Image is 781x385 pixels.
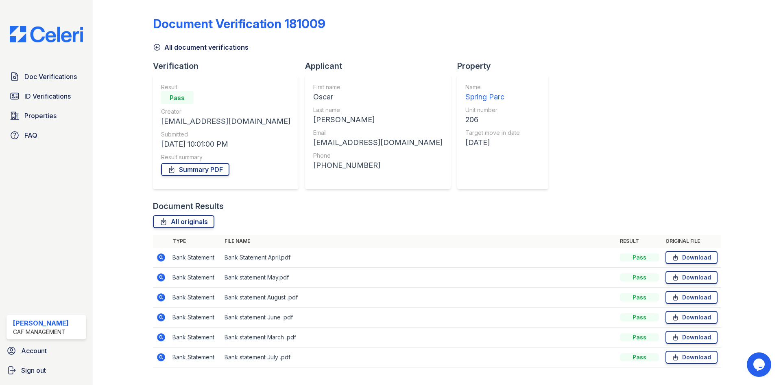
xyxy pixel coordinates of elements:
[665,271,718,284] a: Download
[620,273,659,282] div: Pass
[465,91,520,103] div: Spring Parc
[169,235,221,248] th: Type
[313,160,443,171] div: [PHONE_NUMBER]
[620,333,659,341] div: Pass
[620,313,659,321] div: Pass
[7,108,86,124] a: Properties
[313,129,443,137] div: Email
[313,152,443,160] div: Phone
[153,16,325,31] div: Document Verification 181009
[617,235,662,248] th: Result
[161,153,290,161] div: Result summary
[24,130,37,140] span: FAQ
[169,328,221,348] td: Bank Statement
[24,111,57,121] span: Properties
[3,26,89,42] img: CE_Logo_Blue-a8612792a0a2168367f1c8372b55b34899dd931a85d93a1a3d3e32e68fde9ad4.png
[153,60,305,72] div: Verification
[7,127,86,143] a: FAQ
[313,114,443,125] div: [PERSON_NAME]
[465,83,520,91] div: Name
[13,318,69,328] div: [PERSON_NAME]
[665,311,718,324] a: Download
[465,114,520,125] div: 206
[24,91,71,101] span: ID Verifications
[620,253,659,262] div: Pass
[13,328,69,336] div: CAF Management
[161,83,290,91] div: Result
[169,288,221,308] td: Bank Statement
[169,248,221,268] td: Bank Statement
[221,328,617,348] td: Bank statement March .pdf
[153,42,249,52] a: All document verifications
[3,343,89,359] a: Account
[161,130,290,139] div: Submitted
[221,235,617,248] th: File name
[161,163,229,176] a: Summary PDF
[24,72,77,81] span: Doc Verifications
[665,351,718,364] a: Download
[747,352,773,377] iframe: chat widget
[221,248,617,268] td: Bank Statement April.pdf
[457,60,555,72] div: Property
[665,251,718,264] a: Download
[153,200,224,212] div: Document Results
[665,331,718,344] a: Download
[161,108,290,116] div: Creator
[221,288,617,308] td: Bank statement August .pdf
[313,137,443,148] div: [EMAIL_ADDRESS][DOMAIN_NAME]
[305,60,457,72] div: Applicant
[662,235,721,248] th: Original file
[161,139,290,150] div: [DATE] 10:01:00 PM
[161,91,194,104] div: Pass
[169,268,221,288] td: Bank Statement
[21,365,46,375] span: Sign out
[161,116,290,127] div: [EMAIL_ADDRESS][DOMAIN_NAME]
[465,129,520,137] div: Target move in date
[221,268,617,288] td: Bank statement May.pdf
[465,83,520,103] a: Name Spring Parc
[21,346,47,356] span: Account
[221,308,617,328] td: Bank statement June .pdf
[221,348,617,367] td: Bank statement July .pdf
[665,291,718,304] a: Download
[7,88,86,104] a: ID Verifications
[313,83,443,91] div: First name
[169,348,221,367] td: Bank Statement
[620,293,659,301] div: Pass
[313,91,443,103] div: Oscar
[3,362,89,378] a: Sign out
[7,68,86,85] a: Doc Verifications
[620,353,659,361] div: Pass
[169,308,221,328] td: Bank Statement
[465,137,520,148] div: [DATE]
[313,106,443,114] div: Last name
[465,106,520,114] div: Unit number
[153,215,214,228] a: All originals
